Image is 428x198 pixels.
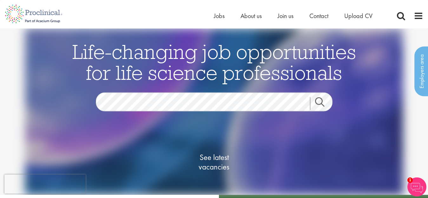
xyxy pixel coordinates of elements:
[278,12,293,20] a: Join us
[344,12,372,20] a: Upload CV
[72,39,356,85] span: Life-changing job opportunities for life science professionals
[25,29,403,195] img: candidate home
[214,12,225,20] a: Jobs
[182,127,246,197] a: See latestvacancies
[182,152,246,171] span: See latest vacancies
[407,177,413,183] span: 1
[4,175,86,194] iframe: reCAPTCHA
[407,177,426,196] img: Chatbot
[240,12,262,20] a: About us
[310,97,337,110] a: Job search submit button
[309,12,328,20] a: Contact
